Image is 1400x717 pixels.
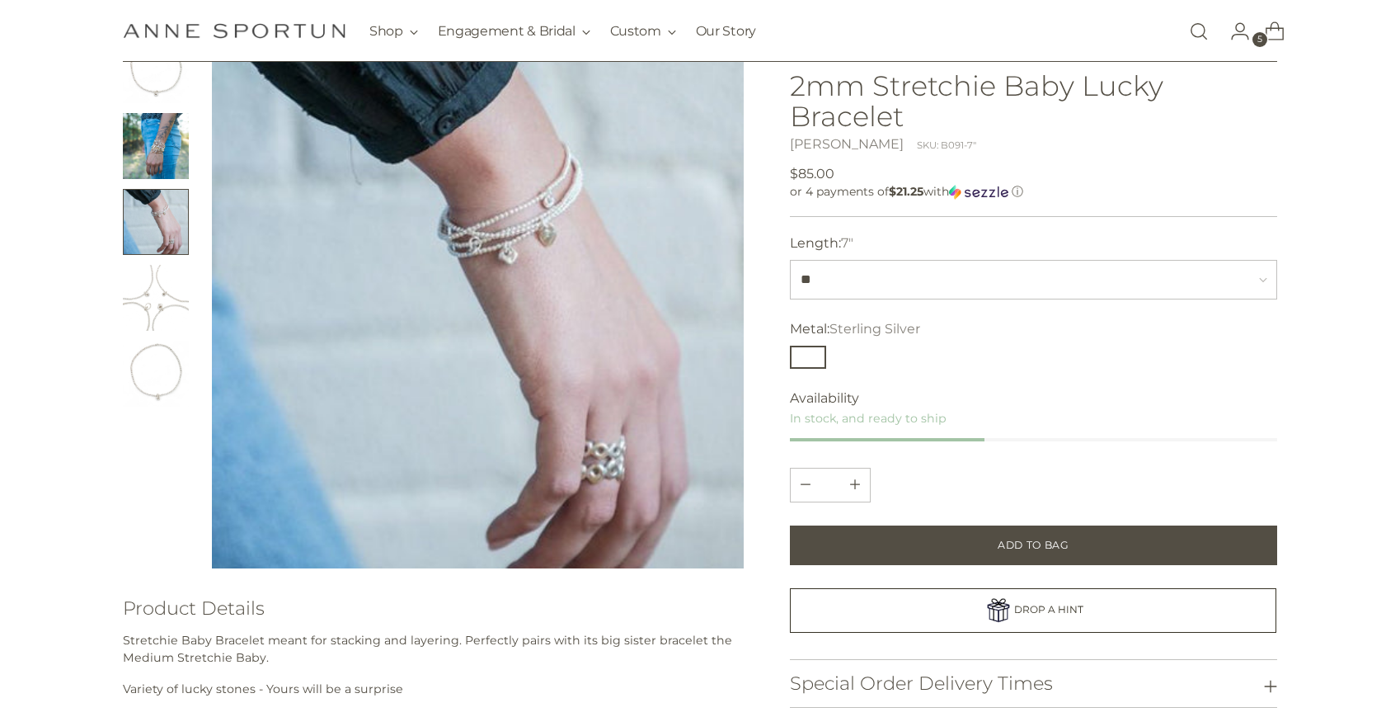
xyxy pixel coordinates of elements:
[841,235,853,251] span: 7"
[790,319,920,339] label: Metal:
[790,233,853,253] label: Length:
[949,185,1008,200] img: Sezzle
[790,184,1277,200] div: or 4 payments of$21.25withSezzle Click to learn more about Sezzle
[810,469,850,502] input: Product quantity
[123,23,345,39] a: Anne Sportun Fine Jewellery
[212,37,744,569] img: 2mm Stretchie Baby Lucky Bracelet
[790,660,1277,707] button: Special Order Delivery Times
[123,632,744,667] p: airs with its big sister bracelet the Medium Stretchie Baby.
[123,598,744,619] h3: Product Details
[790,526,1277,565] button: Add to Bag
[123,265,189,331] button: Change image to image 4
[123,341,189,407] button: Change image to image 5
[123,113,189,179] button: Change image to image 2
[791,469,820,502] button: Add product quantity
[790,184,1277,200] div: or 4 payments of with
[790,389,859,408] span: Availability
[829,321,920,337] span: Sterling Silver
[840,469,870,502] button: Subtract product quantity
[369,13,418,50] button: Shop
[123,681,744,698] p: Variety of lucky stones - Yours will be a surprise
[696,13,756,50] a: Our Story
[790,136,904,152] a: [PERSON_NAME]
[123,633,530,648] span: Stretchie Baby Bracelet meant for stacking and layering. Perfectly p
[790,164,834,184] span: $85.00
[123,37,189,103] button: Change image to image 1
[1252,15,1285,48] a: Open cart modal
[790,346,826,369] button: Sterling Silver
[438,13,590,50] button: Engagement & Bridal
[123,189,189,255] button: Change image to image 3
[790,411,947,426] span: In stock, and ready to ship
[790,70,1277,131] h1: 2mm Stretchie Baby Lucky Bracelet
[1182,15,1215,48] a: Open search modal
[998,538,1069,553] span: Add to Bag
[610,13,676,50] button: Custom
[790,588,1276,633] a: DROP A HINT
[1252,32,1267,47] span: 5
[889,184,923,199] span: $21.25
[1217,15,1250,48] a: Go to the account page
[1014,603,1083,616] span: DROP A HINT
[917,139,976,153] div: SKU: B091-7"
[790,673,1053,694] h3: Special Order Delivery Times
